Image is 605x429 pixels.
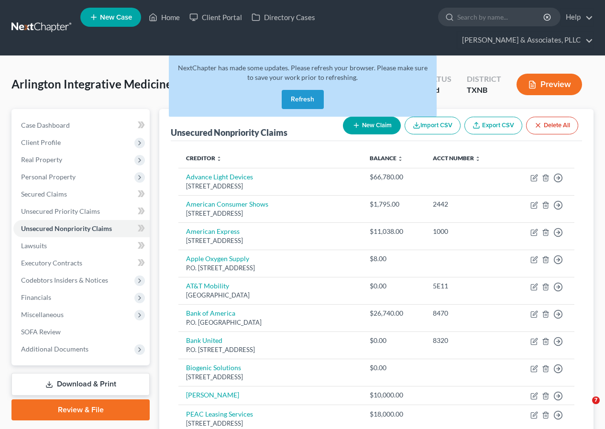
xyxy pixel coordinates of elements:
a: Secured Claims [13,186,150,203]
div: [STREET_ADDRESS] [186,373,354,382]
div: 8320 [433,336,500,345]
i: unfold_more [397,156,403,162]
button: Delete All [526,117,578,134]
div: [GEOGRAPHIC_DATA] [186,291,354,300]
a: Unsecured Nonpriority Claims [13,220,150,237]
input: Search by name... [457,8,545,26]
a: Case Dashboard [13,117,150,134]
div: [STREET_ADDRESS] [186,236,354,245]
div: [STREET_ADDRESS] [186,419,354,428]
div: $18,000.00 [370,409,418,419]
a: Export CSV [464,117,522,134]
a: American Express [186,227,240,235]
div: $8.00 [370,254,418,264]
span: Codebtors Insiders & Notices [21,276,108,284]
div: $1,795.00 [370,199,418,209]
a: PEAC Leasing Services [186,410,253,418]
button: Preview [517,74,582,95]
div: 1000 [433,227,500,236]
span: Financials [21,293,51,301]
span: SOFA Review [21,328,61,336]
div: Status [423,74,451,85]
div: Lead [423,85,451,96]
div: $26,740.00 [370,308,418,318]
a: AT&T Mobility [186,282,229,290]
div: TXNB [467,85,501,96]
a: Home [144,9,185,26]
div: $0.00 [370,281,418,291]
span: Real Property [21,155,62,164]
span: Client Profile [21,138,61,146]
span: Unsecured Priority Claims [21,207,100,215]
a: Bank United [186,336,222,344]
span: NextChapter has made some updates. Please refresh your browser. Please make sure to save your wor... [178,64,428,81]
span: Secured Claims [21,190,67,198]
span: Additional Documents [21,345,88,353]
a: Executory Contracts [13,254,150,272]
button: New Claim [343,117,401,134]
button: Refresh [282,90,324,109]
a: [PERSON_NAME] & Associates, PLLC [457,32,593,49]
div: District [467,74,501,85]
span: 7 [592,396,600,404]
a: Client Portal [185,9,247,26]
a: Review & File [11,399,150,420]
div: $10,000.00 [370,390,418,400]
div: [STREET_ADDRESS] [186,182,354,191]
a: Biogenic Solutions [186,363,241,372]
span: Lawsuits [21,242,47,250]
div: $0.00 [370,336,418,345]
a: Bank of America [186,309,235,317]
div: 8470 [433,308,500,318]
a: [PERSON_NAME] [186,391,239,399]
span: Case Dashboard [21,121,70,129]
a: Apple Oxygen Supply [186,254,249,263]
button: Import CSV [405,117,461,134]
div: 5E11 [433,281,500,291]
div: $11,038.00 [370,227,418,236]
a: Download & Print [11,373,150,396]
span: Unsecured Nonpriority Claims [21,224,112,232]
span: Personal Property [21,173,76,181]
div: P.O. [STREET_ADDRESS] [186,264,354,273]
span: Arlington Integrative Medicine, LLC [11,77,196,91]
a: Directory Cases [247,9,320,26]
a: Help [561,9,593,26]
div: [STREET_ADDRESS] [186,209,354,218]
a: Unsecured Priority Claims [13,203,150,220]
a: Acct Number unfold_more [433,154,481,162]
div: 2442 [433,199,500,209]
a: Creditor unfold_more [186,154,222,162]
span: New Case [100,14,132,21]
i: unfold_more [475,156,481,162]
i: unfold_more [216,156,222,162]
span: Executory Contracts [21,259,82,267]
iframe: Intercom live chat [572,396,595,419]
div: $0.00 [370,363,418,373]
a: Lawsuits [13,237,150,254]
div: $66,780.00 [370,172,418,182]
a: Balance unfold_more [370,154,403,162]
a: American Consumer Shows [186,200,268,208]
span: Miscellaneous [21,310,64,319]
div: Unsecured Nonpriority Claims [171,127,287,138]
a: SOFA Review [13,323,150,341]
a: Advance Light Devices [186,173,253,181]
div: P.O. [STREET_ADDRESS] [186,345,354,354]
div: P.O. [GEOGRAPHIC_DATA] [186,318,354,327]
